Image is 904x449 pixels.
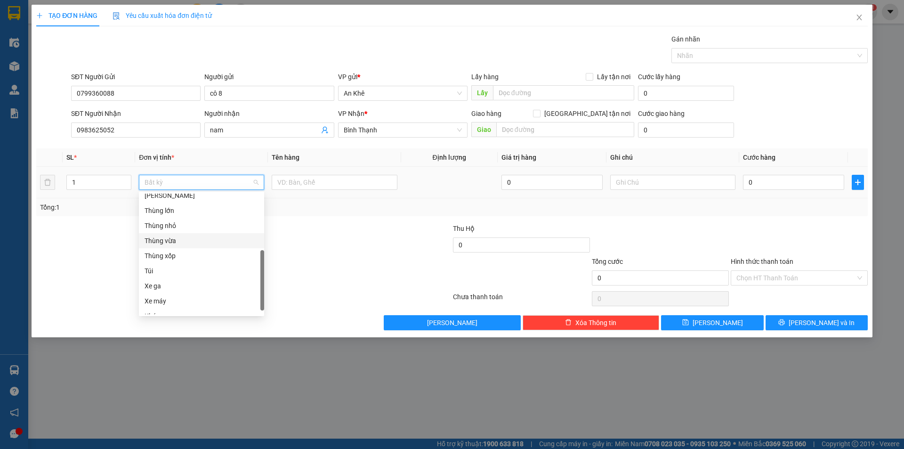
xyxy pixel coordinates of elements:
div: SĐT Người Gửi [71,72,201,82]
div: Thùng xốp [145,251,258,261]
input: 0 [501,175,603,190]
span: Đơn vị tính [139,154,174,161]
div: Túi [139,263,264,278]
span: Thu Hộ [453,225,475,232]
span: plus [852,179,864,186]
div: Chưa thanh toán [452,292,591,308]
span: save [682,319,689,327]
span: TẠO ĐƠN HÀNG [36,12,97,19]
span: VP Nhận [338,110,364,117]
span: close [856,14,863,21]
input: VD: Bàn, Ghế [272,175,397,190]
span: plus [36,12,43,19]
div: Túi [145,266,258,276]
div: Xe ga [145,281,258,291]
div: Thùng lớn [139,203,264,218]
label: Gán nhãn [671,35,700,43]
div: Xe ga [139,278,264,294]
div: Thùng nhỏ [139,218,264,233]
span: Lấy [471,85,493,100]
span: Bình Thạnh [344,123,462,137]
div: Khác [139,309,264,324]
span: Tên hàng [272,154,299,161]
span: Yêu cầu xuất hóa đơn điện tử [113,12,212,19]
div: Thùng lớn [145,205,258,216]
div: Thùng vừa [145,236,258,246]
span: Định lượng [433,154,466,161]
span: Giá trị hàng [501,154,536,161]
span: printer [778,319,785,327]
th: Ghi chú [606,148,739,167]
span: Bất kỳ [145,175,258,189]
button: Close [846,5,872,31]
div: Xe máy [145,296,258,306]
button: save[PERSON_NAME] [661,315,763,330]
button: delete [40,175,55,190]
span: An Khê [344,86,462,100]
span: Xóa Thông tin [575,318,616,328]
img: icon [113,12,120,20]
label: Hình thức thanh toán [731,258,793,265]
span: Giao hàng [471,110,501,117]
span: Giao [471,122,496,137]
div: Khác [145,311,258,321]
div: Món [139,188,264,203]
span: Cước hàng [743,154,775,161]
span: Lấy tận nơi [593,72,634,82]
div: Thùng nhỏ [145,220,258,231]
span: [PERSON_NAME] [693,318,743,328]
div: Người nhận [204,108,334,119]
input: Cước lấy hàng [638,86,734,101]
div: SĐT Người Nhận [71,108,201,119]
div: Thùng xốp [139,248,264,263]
span: Lấy hàng [471,73,499,81]
span: user-add [321,126,329,134]
label: Cước lấy hàng [638,73,680,81]
span: [PERSON_NAME] [427,318,477,328]
button: [PERSON_NAME] [384,315,521,330]
div: Thùng vừa [139,233,264,248]
input: Cước giao hàng [638,122,734,138]
span: Tổng cước [592,258,623,265]
div: Tổng: 1 [40,202,349,212]
button: plus [852,175,864,190]
button: deleteXóa Thông tin [523,315,660,330]
input: Dọc đường [493,85,634,100]
div: Xe máy [139,294,264,309]
div: Người gửi [204,72,334,82]
div: [PERSON_NAME] [145,190,258,201]
label: Cước giao hàng [638,110,685,117]
input: Dọc đường [496,122,634,137]
button: printer[PERSON_NAME] và In [766,315,868,330]
span: [GEOGRAPHIC_DATA] tận nơi [541,108,634,119]
span: [PERSON_NAME] và In [789,318,855,328]
div: VP gửi [338,72,468,82]
span: SL [66,154,74,161]
input: Ghi Chú [610,175,735,190]
span: delete [565,319,572,327]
